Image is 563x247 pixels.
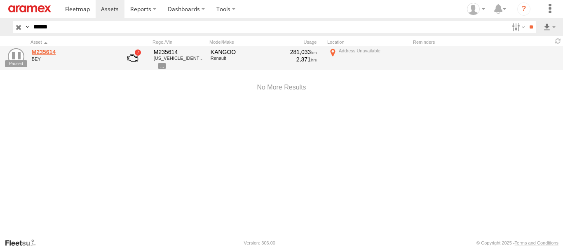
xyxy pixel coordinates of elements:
div: Location [327,39,410,45]
i: ? [517,2,530,16]
div: undefined [32,56,112,61]
label: Search Query [24,21,30,33]
div: 2,371 [276,56,317,63]
div: Renault [211,56,270,61]
label: Export results as... [542,21,556,33]
div: Model/Make [209,39,271,45]
div: Version: 306.00 [244,240,275,245]
div: Reminders [413,39,486,45]
label: Click to View Current Location [327,47,410,69]
a: M235614 [32,48,112,56]
img: aramex-logo.svg [8,5,51,12]
span: View Asset Details to show all tags [158,63,166,69]
div: © Copyright 2025 - [476,240,558,245]
a: View Asset with Fault/s [117,48,148,68]
div: KANGOO [211,48,270,56]
a: View Asset Details [8,48,24,65]
div: Usage [274,39,324,45]
label: Search Filter Options [509,21,526,33]
div: M235614 [154,48,205,56]
div: VF1FW1945JU186563 [154,56,205,61]
div: Rego./Vin [152,39,206,45]
div: Mazen Siblini [464,3,488,15]
div: 281,033 [276,48,317,56]
a: Visit our Website [5,239,42,247]
span: Refresh [553,37,563,45]
a: Terms and Conditions [515,240,558,245]
div: Click to Sort [30,39,113,45]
